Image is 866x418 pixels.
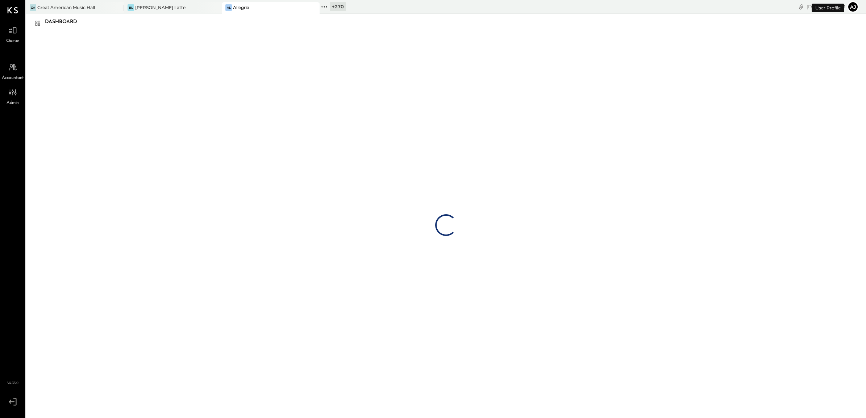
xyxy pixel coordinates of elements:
div: Allegria [233,4,249,10]
span: Queue [6,38,20,45]
a: Queue [0,24,25,45]
div: Great American Music Hall [37,4,95,10]
div: BL [128,4,134,11]
div: [DATE] [807,3,845,10]
span: Accountant [2,75,24,81]
div: [PERSON_NAME] Latte [135,4,186,10]
span: Admin [7,100,19,106]
button: Aj [847,1,859,13]
div: + 270 [330,2,346,11]
div: Al [225,4,232,11]
div: copy link [798,3,805,10]
div: Dashboard [45,16,84,28]
a: Accountant [0,60,25,81]
a: Admin [0,85,25,106]
div: User Profile [812,4,844,12]
div: GA [30,4,36,11]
